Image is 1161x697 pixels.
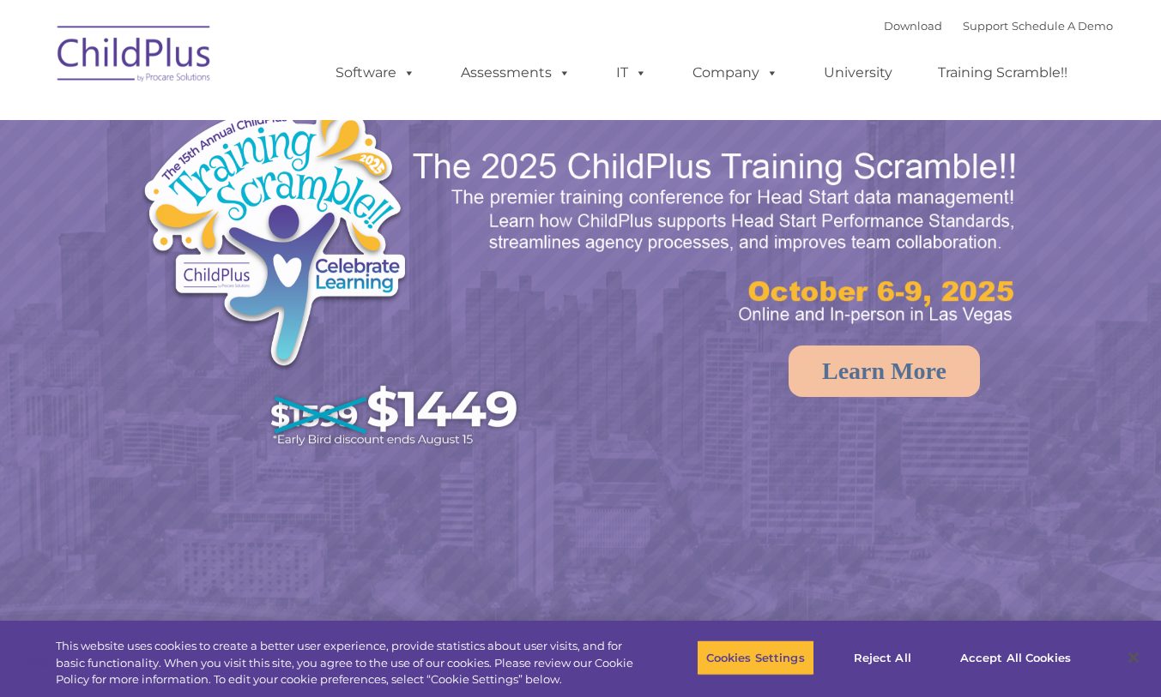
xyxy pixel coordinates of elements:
font: | [884,19,1113,33]
a: Support [963,19,1008,33]
a: Software [318,56,432,90]
img: ChildPlus by Procare Solutions [49,14,221,99]
button: Close [1115,639,1152,676]
div: This website uses cookies to create a better user experience, provide statistics about user visit... [56,638,638,688]
a: IT [599,56,664,90]
button: Accept All Cookies [951,640,1080,676]
button: Cookies Settings [697,640,814,676]
a: Training Scramble!! [921,56,1085,90]
button: Reject All [829,640,936,676]
a: University [807,56,910,90]
a: Download [884,19,942,33]
a: Assessments [444,56,588,90]
a: Learn More [789,345,980,397]
a: Company [675,56,795,90]
a: Schedule A Demo [1012,19,1113,33]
